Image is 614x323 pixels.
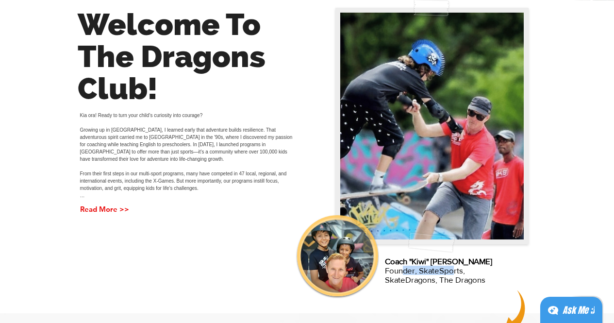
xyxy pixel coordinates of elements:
p: Kia ora! Ready to turn your child’s curiosity into courage? Growing up in [GEOGRAPHIC_DATA], I le... [80,112,296,199]
button: Read More >> [80,204,129,215]
p: Founder, SkateSports, SkateDragons, The Dragons [385,256,496,284]
img: Experienced Skate Dragons instructor demonstrating a skateboarding trick to a group of enthusiast... [340,13,524,239]
div: Ask Me ;) [563,304,595,317]
img: Hanson_Barry_SkateDragons_Founder_Singapore_profile [299,218,376,294]
span: Welcome To The Dragons Club! [78,7,266,106]
span: Coach "Kiwi" [PERSON_NAME] [385,256,492,266]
